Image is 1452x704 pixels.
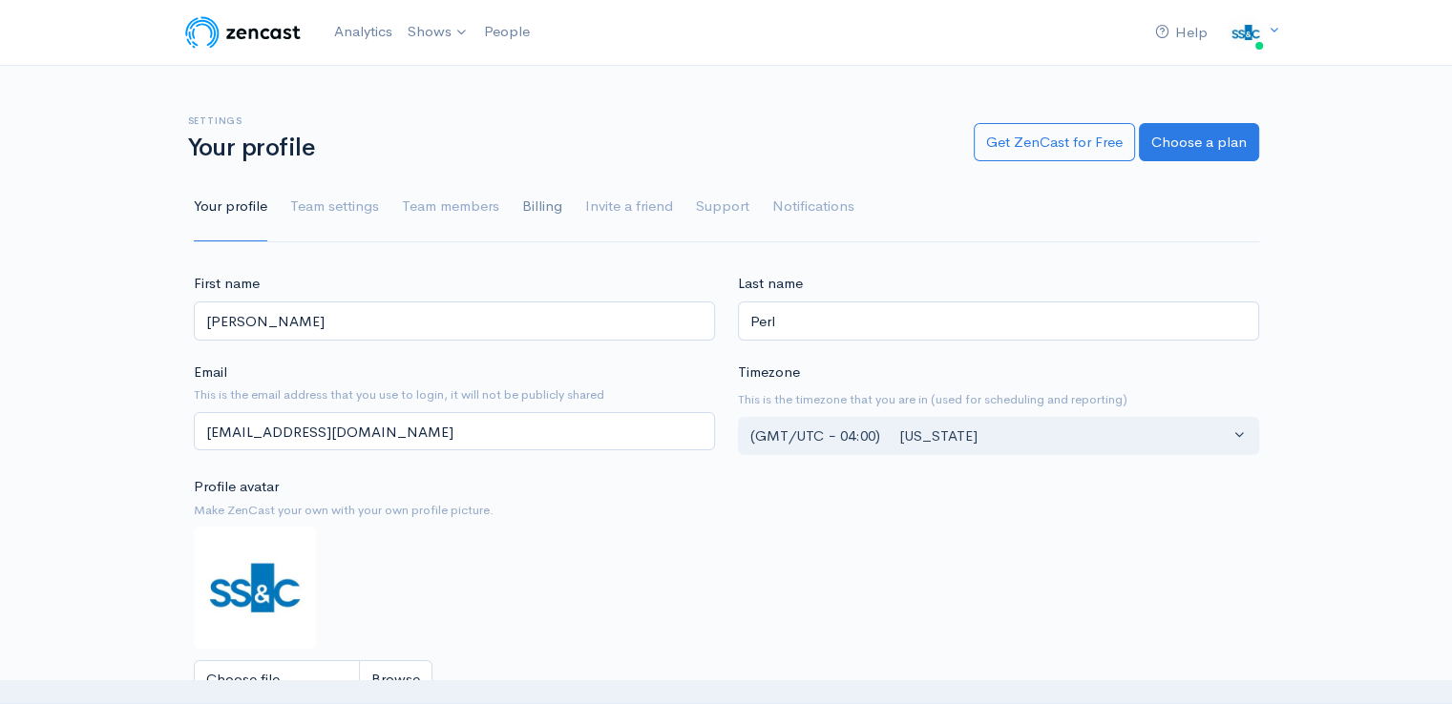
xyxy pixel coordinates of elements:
a: Analytics [326,11,400,52]
small: Make ZenCast your own with your own profile picture. [194,501,715,520]
a: Team members [402,173,499,241]
small: This is the email address that you use to login, it will not be publicly shared [194,385,715,404]
a: Notifications [772,173,854,241]
h6: Settings [188,115,951,126]
a: Choose a plan [1139,123,1259,162]
label: Profile avatar [194,476,279,498]
div: (GMT/UTC − 04:00) [US_STATE] [750,425,1230,447]
a: Team settings [290,173,379,241]
img: ... [194,527,316,649]
a: Billing [522,173,562,241]
img: ... [1227,13,1265,52]
button: (GMT/UTC − 04:00) New York [738,417,1259,456]
label: Email [194,362,227,383]
a: Get ZenCast for Free [974,123,1135,162]
a: Invite a friend [585,173,673,241]
input: name@example.com [194,412,715,451]
label: Last name [738,273,803,295]
input: First name [194,301,715,341]
a: Help [1147,12,1215,53]
a: Your profile [194,173,267,241]
input: Last name [738,301,1259,341]
h1: Your profile [188,135,951,162]
a: Support [696,173,749,241]
a: People [476,11,537,52]
img: ZenCast Logo [182,13,304,52]
a: Shows [400,11,476,53]
label: Timezone [738,362,800,383]
label: First name [194,273,260,295]
small: This is the timezone that you are in (used for scheduling and reporting) [738,390,1259,409]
